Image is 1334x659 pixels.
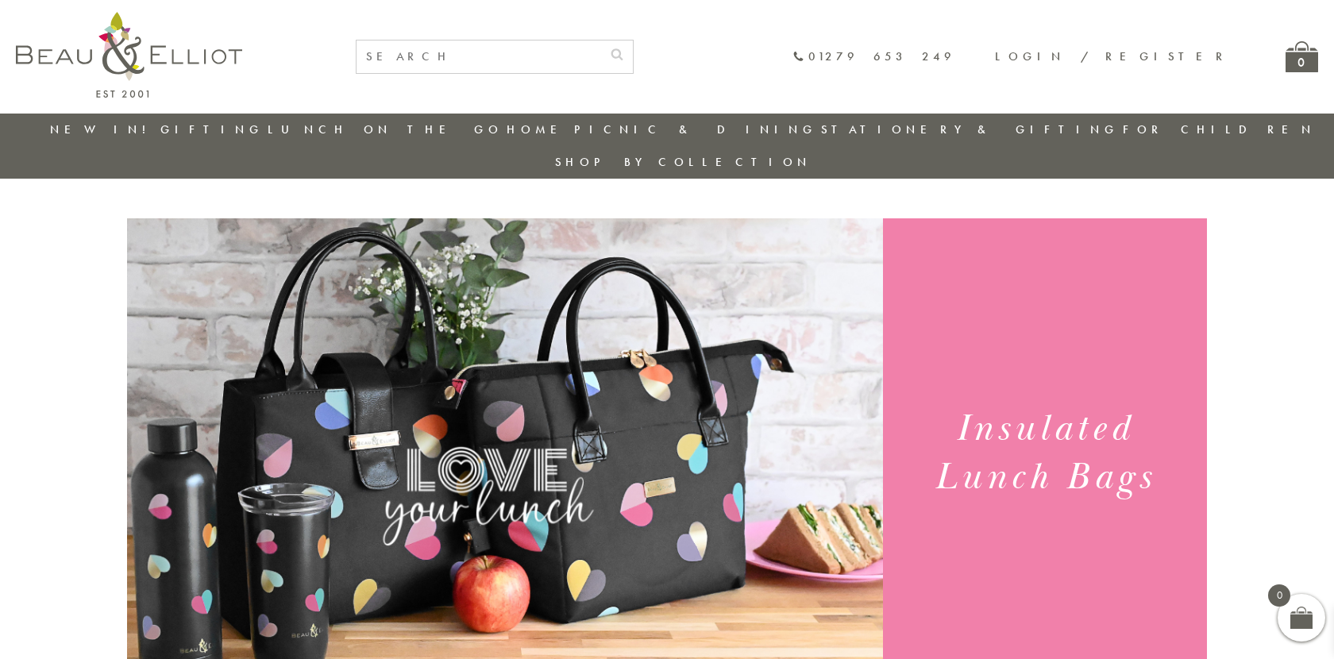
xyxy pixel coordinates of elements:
[1268,584,1290,607] span: 0
[574,121,817,137] a: Picnic & Dining
[995,48,1230,64] a: Login / Register
[1123,121,1316,137] a: For Children
[357,40,601,73] input: SEARCH
[16,12,242,98] img: logo
[555,154,812,170] a: Shop by collection
[50,121,156,137] a: New in!
[507,121,570,137] a: Home
[902,405,1187,502] h1: Insulated Lunch Bags
[821,121,1119,137] a: Stationery & Gifting
[268,121,503,137] a: Lunch On The Go
[792,50,955,64] a: 01279 653 249
[1286,41,1318,72] a: 0
[160,121,264,137] a: Gifting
